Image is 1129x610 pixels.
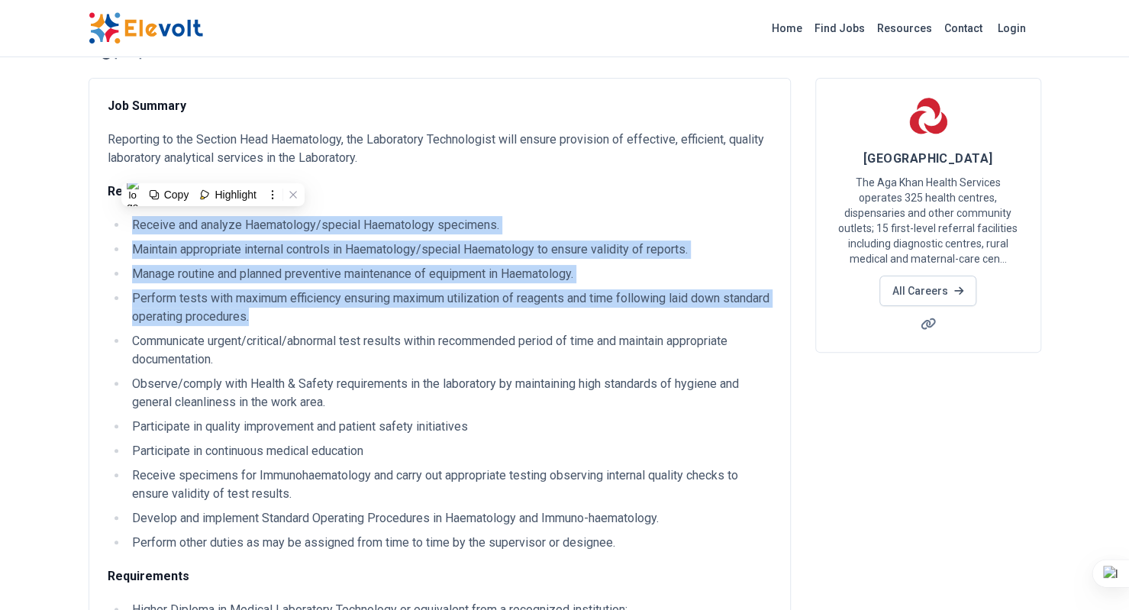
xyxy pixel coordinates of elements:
li: Perform tests with maximum efficiency ensuring maximum utilization of reagents and time following... [127,289,772,326]
strong: Responsibilities [108,184,199,198]
img: Elevolt [89,12,203,44]
a: Home [766,16,808,40]
li: Maintain appropriate internal controls in Haematology/special Haematology to ensure validity of r... [127,240,772,259]
p: The Aga Khan Health Services operates 325 health centres, dispensaries and other community outlet... [834,175,1022,266]
img: Aga Khan Hospital [909,97,947,135]
iframe: Chat Widget [1053,537,1129,610]
li: Receive specimens for Immunohaematology and carry out appropriate testing observing internal qual... [127,466,772,503]
li: Develop and implement Standard Operating Procedures in Haematology and Immuno-haematology. [127,509,772,528]
li: Manage routine and planned preventive maintenance of equipment in Haematology. [127,265,772,283]
a: Contact [938,16,989,40]
a: Login [989,13,1035,44]
li: Observe/comply with Health & Safety requirements in the laboratory by maintaining high standards ... [127,375,772,412]
span: [DATE] [115,50,142,59]
p: Reporting to the Section Head Haematology, the Laboratory Technologist will ensure provision of e... [108,131,772,167]
strong: Job Summary [108,98,186,113]
span: [GEOGRAPHIC_DATA] [863,151,993,166]
li: Receive and analyze Haematology/special Haematology specimens. [127,216,772,234]
strong: Requirements [108,569,189,583]
a: Resources [871,16,938,40]
li: Participate in continuous medical education [127,442,772,460]
li: Communicate urgent/critical/abnormal test results within recommended period of time and maintain ... [127,332,772,369]
a: All Careers [879,276,976,306]
li: Perform other duties as may be assigned from time to time by the supervisor or designee. [127,534,772,552]
a: Find Jobs [808,16,871,40]
li: Participate in quality improvement and patient safety initiatives [127,418,772,436]
p: - closed [145,50,178,59]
